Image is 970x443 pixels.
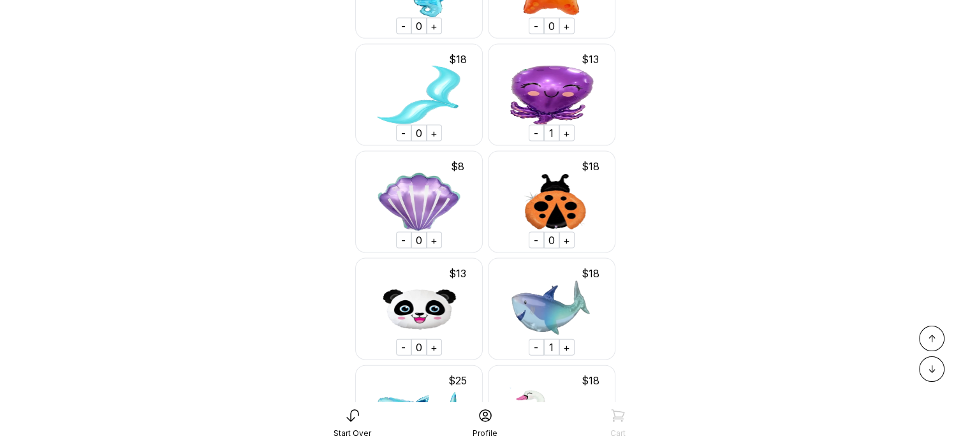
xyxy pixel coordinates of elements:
[411,232,427,249] div: 0
[544,18,559,34] div: 0
[559,232,575,249] div: +
[571,266,610,281] div: $ 18
[438,266,477,281] div: $ 13
[396,339,411,356] div: -
[529,232,544,249] div: -
[427,339,442,356] div: +
[355,44,483,146] img: -
[544,232,559,249] div: 0
[544,339,559,356] div: 1
[411,125,427,142] div: 0
[928,361,936,377] span: ↓
[334,428,371,439] div: Start Over
[928,331,936,346] span: ↑
[355,258,483,360] img: -
[559,339,575,356] div: +
[529,339,544,356] div: -
[610,428,626,439] div: Cart
[529,18,544,34] div: -
[355,151,483,253] img: -
[427,232,442,249] div: +
[473,428,497,439] div: Profile
[438,52,477,67] div: $ 18
[438,373,477,388] div: $ 25
[411,18,427,34] div: 0
[396,125,411,142] div: -
[571,52,610,67] div: $ 13
[488,258,615,360] img: -
[488,44,615,146] img: -
[571,373,610,388] div: $ 18
[559,125,575,142] div: +
[396,232,411,249] div: -
[396,18,411,34] div: -
[427,18,442,34] div: +
[411,339,427,356] div: 0
[438,159,477,174] div: $ 8
[544,125,559,142] div: 1
[571,159,610,174] div: $ 18
[427,125,442,142] div: +
[488,151,615,253] img: -
[559,18,575,34] div: +
[529,125,544,142] div: -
